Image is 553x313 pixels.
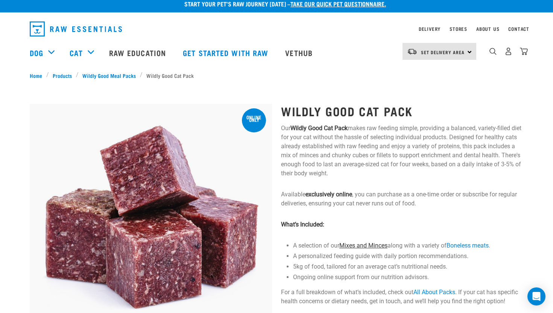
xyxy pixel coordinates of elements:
[450,27,467,30] a: Stores
[281,288,523,306] p: For a full breakdown of what’s included, check out . If your cat has specific health concerns or ...
[30,71,523,79] nav: breadcrumbs
[293,262,523,271] li: 5kg of food, tailored for an average cat’s nutritional needs.
[476,27,499,30] a: About Us
[447,242,489,249] a: Boneless meats
[508,27,529,30] a: Contact
[489,48,497,55] img: home-icon-1@2x.png
[419,27,441,30] a: Delivery
[281,124,523,178] p: Our makes raw feeding simple, providing a balanced, variety-filled diet for your cat without the ...
[339,242,387,249] a: Mixes and Minces
[293,252,523,261] li: A personalized feeding guide with daily portion recommendations.
[70,47,82,58] a: Cat
[520,47,528,55] img: home-icon@2x.png
[49,71,76,79] a: Products
[281,221,324,228] strong: What’s Included:
[30,21,122,36] img: Raw Essentials Logo
[421,51,465,53] span: Set Delivery Area
[30,71,46,79] a: Home
[413,289,455,296] a: All About Packs
[293,241,523,250] li: A selection of our along with a variety of .
[293,273,523,282] li: Ongoing online support from our nutrition advisors.
[278,38,322,68] a: Vethub
[527,287,545,305] div: Open Intercom Messenger
[175,38,278,68] a: Get started with Raw
[290,2,386,5] a: take our quick pet questionnaire.
[290,125,348,132] strong: Wildly Good Cat Pack
[30,47,43,58] a: Dog
[102,38,175,68] a: Raw Education
[504,47,512,55] img: user.png
[79,71,140,79] a: Wildly Good Meal Packs
[305,191,352,198] strong: exclusively online
[407,48,417,55] img: van-moving.png
[24,18,529,40] nav: dropdown navigation
[281,190,523,208] p: Available , you can purchase as a one-time order or subscribe for regular deliveries, ensuring yo...
[281,104,523,118] h1: Wildly Good Cat Pack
